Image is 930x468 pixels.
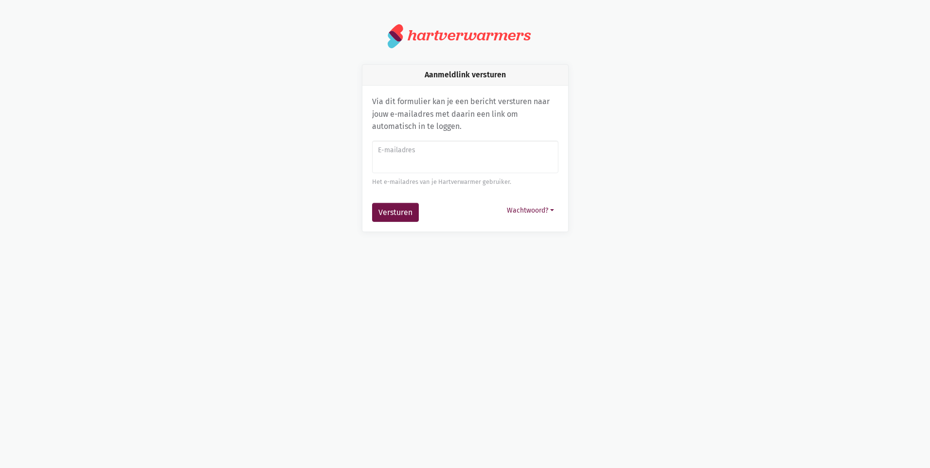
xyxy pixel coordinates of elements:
[388,23,542,49] a: hartverwarmers
[372,95,558,133] p: Via dit formulier kan je een bericht versturen naar jouw e-mailadres met daarin een link om autom...
[502,203,558,218] button: Wachtwoord?
[372,141,558,222] form: Aanmeldlink versturen
[408,26,531,44] div: hartverwarmers
[378,145,552,156] label: E-mailadres
[388,23,404,49] img: logo.svg
[372,203,419,222] button: Versturen
[362,65,568,86] div: Aanmeldlink versturen
[372,177,558,187] div: Het e-mailadres van je Hartverwarmer gebruiker.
